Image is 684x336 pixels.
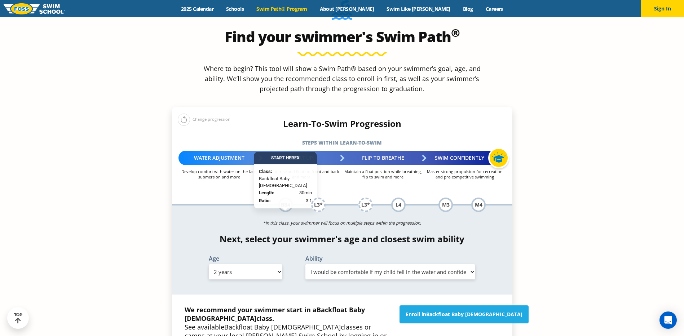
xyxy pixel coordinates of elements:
label: Age [209,256,282,261]
h4: Next, select your swimmer's age and closest swim ability [172,234,512,244]
div: Start Here [254,152,317,164]
span: Backfloat Baby [DEMOGRAPHIC_DATA] [259,175,312,189]
p: Master strong propulsion for recreation and pre-competitive swimming [424,169,506,180]
div: TOP [14,313,22,324]
a: 2025 Calendar [175,5,220,12]
a: Swim Like [PERSON_NAME] [380,5,457,12]
label: Ability [305,256,476,261]
span: 30min [299,189,312,196]
h5: Steps within Learn-to-Swim [172,138,512,148]
div: Open Intercom Messenger [659,311,677,329]
a: About [PERSON_NAME] [313,5,380,12]
h4: Learn-To-Swim Progression [172,119,512,129]
span: 3:1 [306,198,312,205]
div: L4 [391,198,406,212]
a: Schools [220,5,250,12]
p: Where to begin? This tool will show a Swim Path® based on your swimmer’s goal, age, and ability. ... [201,63,484,94]
div: Flip to Breathe [342,151,424,165]
div: M4 [471,198,486,212]
p: *In this class, your swimmer will focus on multiple steps within the progression. [172,218,512,228]
span: Backfloat Baby [DEMOGRAPHIC_DATA] [185,305,365,323]
a: Enroll inBackfloat Baby [DEMOGRAPHIC_DATA] [400,305,529,323]
span: Backfloat Baby [DEMOGRAPHIC_DATA] [224,323,341,331]
a: Careers [479,5,509,12]
p: Maintain a float position while breathing, flip to swim and more [342,169,424,180]
strong: Length: [259,190,274,195]
a: Swim Path® Program [250,5,313,12]
div: Swim Confidently [424,151,506,165]
span: X [297,156,300,161]
p: Develop comfort with water on the face, submersion and more [178,169,260,180]
sup: ® [451,25,460,40]
h2: Find your swimmer's Swim Path [172,28,512,45]
a: Blog [456,5,479,12]
div: M3 [438,198,453,212]
div: Water Adjustment [178,151,260,165]
div: Change progression [178,113,230,126]
img: FOSS Swim School Logo [4,3,65,14]
strong: We recommend your swimmer start in a class. [185,305,365,323]
strong: Class: [259,169,272,174]
span: Backfloat Baby [DEMOGRAPHIC_DATA] [426,311,522,318]
strong: Ratio: [259,198,271,204]
div: Float Up [260,151,342,165]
